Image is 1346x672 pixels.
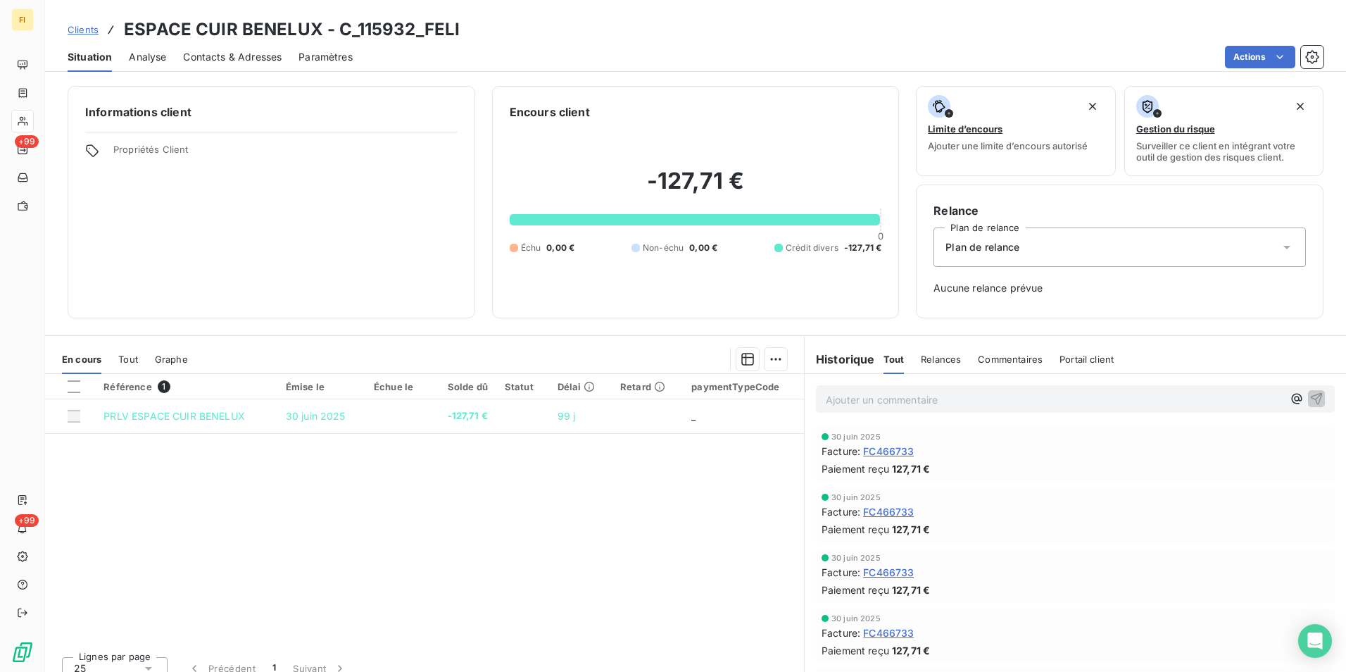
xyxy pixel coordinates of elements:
[928,123,1002,135] span: Limite d’encours
[558,381,603,392] div: Délai
[892,522,930,537] span: 127,71 €
[643,242,684,254] span: Non-échu
[68,23,99,37] a: Clients
[1136,140,1312,163] span: Surveiller ce client en intégrant votre outil de gestion des risques client.
[689,242,717,254] span: 0,00 €
[831,493,881,502] span: 30 juin 2025
[892,461,930,476] span: 127,71 €
[786,242,838,254] span: Crédit divers
[103,380,268,393] div: Référence
[892,583,930,597] span: 127,71 €
[620,381,674,392] div: Retard
[822,522,889,537] span: Paiement reçu
[68,24,99,35] span: Clients
[15,514,39,527] span: +99
[11,8,34,31] div: FI
[844,242,881,254] span: -127,71 €
[1225,46,1295,68] button: Actions
[118,354,138,365] span: Tout
[521,242,541,254] span: Échu
[863,565,914,580] span: FC466733
[831,614,881,623] span: 30 juin 2025
[298,50,353,64] span: Paramètres
[831,554,881,562] span: 30 juin 2025
[68,50,112,64] span: Situation
[439,381,488,392] div: Solde dû
[822,643,889,658] span: Paiement reçu
[916,86,1115,176] button: Limite d’encoursAjouter une limite d’encours autorisé
[510,104,590,120] h6: Encours client
[546,242,574,254] span: 0,00 €
[945,240,1019,254] span: Plan de relance
[822,565,860,580] span: Facture :
[831,433,881,441] span: 30 juin 2025
[286,410,346,422] span: 30 juin 2025
[822,583,889,597] span: Paiement reçu
[183,50,282,64] span: Contacts & Adresses
[1059,354,1114,365] span: Portail client
[155,354,188,365] span: Graphe
[558,410,576,422] span: 99 j
[505,381,541,392] div: Statut
[374,381,422,392] div: Échue le
[15,135,39,148] span: +99
[510,167,882,209] h2: -127,71 €
[978,354,1043,365] span: Commentaires
[921,354,961,365] span: Relances
[124,17,460,42] h3: ESPACE CUIR BENELUX - C_115932_FELI
[822,444,860,459] span: Facture :
[805,351,875,368] h6: Historique
[691,381,795,392] div: paymentTypeCode
[863,504,914,519] span: FC466733
[691,410,696,422] span: _
[933,281,1306,295] span: Aucune relance prévue
[129,50,166,64] span: Analyse
[928,140,1088,151] span: Ajouter une limite d’encours autorisé
[1298,624,1332,658] div: Open Intercom Messenger
[822,626,860,640] span: Facture :
[822,461,889,476] span: Paiement reçu
[103,410,245,422] span: PRLV ESPACE CUIR BENELUX
[85,104,458,120] h6: Informations client
[878,230,883,242] span: 0
[286,381,357,392] div: Émise le
[883,354,905,365] span: Tout
[1136,123,1215,135] span: Gestion du risque
[113,144,458,163] span: Propriétés Client
[933,202,1306,219] h6: Relance
[158,380,170,393] span: 1
[11,641,34,664] img: Logo LeanPay
[439,409,488,423] span: -127,71 €
[892,643,930,658] span: 127,71 €
[863,444,914,459] span: FC466733
[863,626,914,640] span: FC466733
[62,354,101,365] span: En cours
[1124,86,1323,176] button: Gestion du risqueSurveiller ce client en intégrant votre outil de gestion des risques client.
[822,504,860,519] span: Facture :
